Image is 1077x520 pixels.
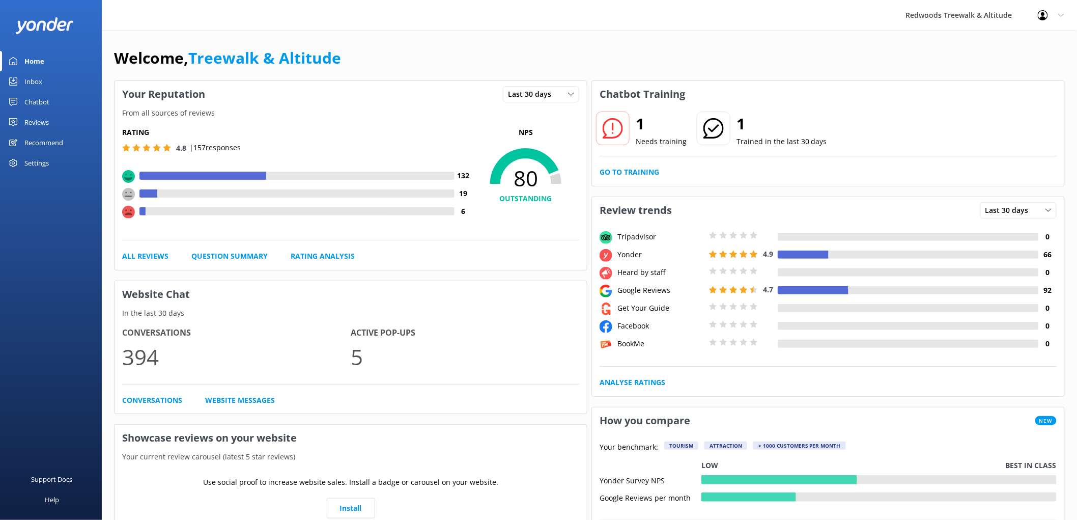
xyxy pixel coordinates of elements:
h4: Conversations [122,326,351,340]
div: Settings [24,153,49,173]
div: Tripadvisor [615,231,706,242]
div: Yonder Survey NPS [600,475,701,484]
a: Rating Analysis [291,251,355,262]
h3: Showcase reviews on your website [115,425,587,451]
span: Last 30 days [985,205,1035,216]
div: Help [45,489,59,510]
h4: Active Pop-ups [351,326,579,340]
h4: OUTSTANDING [472,193,579,204]
span: Last 30 days [508,89,557,100]
h2: 1 [736,112,827,136]
h2: 1 [636,112,687,136]
div: Google Reviews per month [600,492,701,502]
h4: 132 [455,170,472,181]
div: Recommend [24,132,63,153]
h4: 66 [1039,249,1057,260]
p: In the last 30 days [115,308,587,319]
h3: Chatbot Training [592,81,693,107]
h4: 0 [1039,338,1057,349]
h3: How you compare [592,407,698,434]
div: Inbox [24,71,42,92]
h4: 92 [1039,285,1057,296]
div: Support Docs [32,469,73,489]
p: | 157 responses [189,142,241,153]
h5: Rating [122,127,472,138]
p: 5 [351,340,579,374]
h4: 0 [1039,320,1057,332]
p: Needs training [636,136,687,147]
a: Install [327,498,375,518]
h3: Your Reputation [115,81,213,107]
span: 80 [472,166,579,191]
p: NPS [472,127,579,138]
div: Yonder [615,249,706,260]
a: Treewalk & Altitude [188,47,341,68]
p: Low [701,460,718,471]
span: New [1035,416,1057,425]
h4: 0 [1039,303,1057,314]
span: 4.9 [763,249,773,259]
h4: 0 [1039,231,1057,242]
a: Go to Training [600,167,659,178]
p: Your benchmark: [600,442,658,454]
h1: Welcome, [114,46,341,70]
p: From all sources of reviews [115,107,587,119]
div: Home [24,51,44,71]
h4: 6 [455,206,472,217]
a: Analyse Ratings [600,377,665,388]
h4: 19 [455,188,472,199]
div: > 1000 customers per month [753,442,846,450]
h4: 0 [1039,267,1057,278]
div: Attraction [704,442,747,450]
span: 4.8 [176,143,186,153]
p: Use social proof to increase website sales. Install a badge or carousel on your website. [203,477,498,488]
a: Question Summary [191,251,268,262]
h3: Review trends [592,197,679,224]
div: Tourism [664,442,698,450]
span: 4.7 [763,285,773,294]
p: Best in class [1006,460,1057,471]
div: Facebook [615,320,706,332]
img: yonder-white-logo.png [15,17,74,34]
p: Your current review carousel (latest 5 star reviews) [115,451,587,462]
a: Website Messages [205,395,275,406]
div: Chatbot [24,92,49,112]
p: 394 [122,340,351,374]
h3: Website Chat [115,281,587,308]
div: Reviews [24,112,49,132]
a: All Reviews [122,251,168,262]
p: Trained in the last 30 days [736,136,827,147]
a: Conversations [122,395,182,406]
div: Heard by staff [615,267,706,278]
div: Google Reviews [615,285,706,296]
div: BookMe [615,338,706,349]
div: Get Your Guide [615,303,706,314]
